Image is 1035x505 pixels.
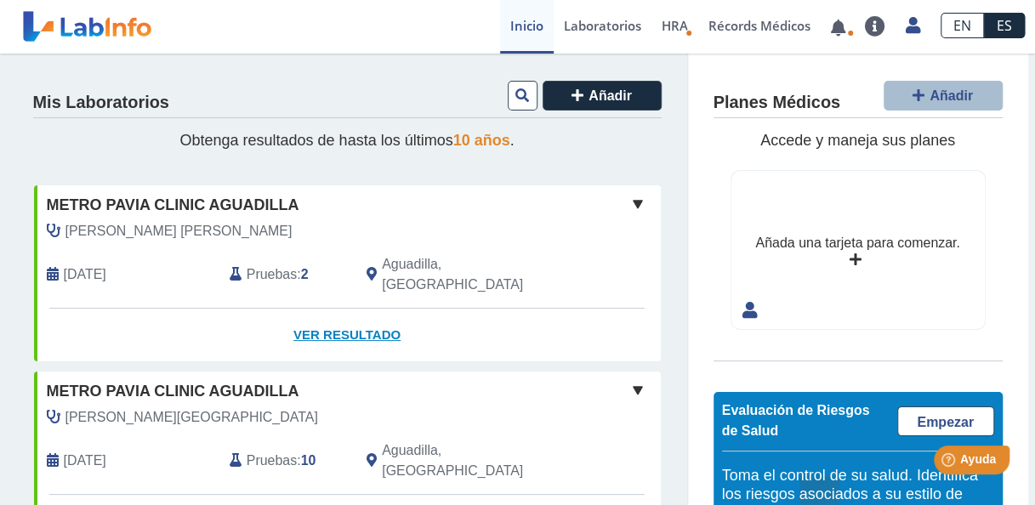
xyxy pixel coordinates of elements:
[247,451,297,471] span: Pruebas
[179,132,514,149] span: Obtenga resultados de hasta los últimos .
[33,93,169,113] h4: Mis Laboratorios
[382,440,570,481] span: Aguadilla, PR
[217,254,354,295] div: :
[917,415,974,429] span: Empezar
[589,88,632,103] span: Añadir
[884,439,1016,486] iframe: Help widget launcher
[382,254,570,295] span: Aguadilla, PR
[760,132,955,149] span: Accede y maneja sus planes
[217,440,354,481] div: :
[301,267,309,281] b: 2
[714,93,840,113] h4: Planes Médicos
[247,264,297,285] span: Pruebas
[65,221,293,241] span: Henriquez Crespo, Marie
[543,81,662,111] button: Añadir
[897,406,994,436] a: Empezar
[301,453,316,468] b: 10
[65,407,318,428] span: Ayala, Elvia
[34,309,661,362] a: Ver Resultado
[47,380,299,403] span: Metro Pavia Clinic Aguadilla
[984,13,1025,38] a: ES
[64,264,106,285] span: 2025-08-26
[941,13,984,38] a: EN
[64,451,106,471] span: 2025-03-20
[930,88,973,103] span: Añadir
[722,403,870,438] span: Evaluación de Riesgos de Salud
[755,233,959,253] div: Añada una tarjeta para comenzar.
[453,132,510,149] span: 10 años
[884,81,1003,111] button: Añadir
[47,194,299,217] span: Metro Pavia Clinic Aguadilla
[662,17,688,34] span: HRA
